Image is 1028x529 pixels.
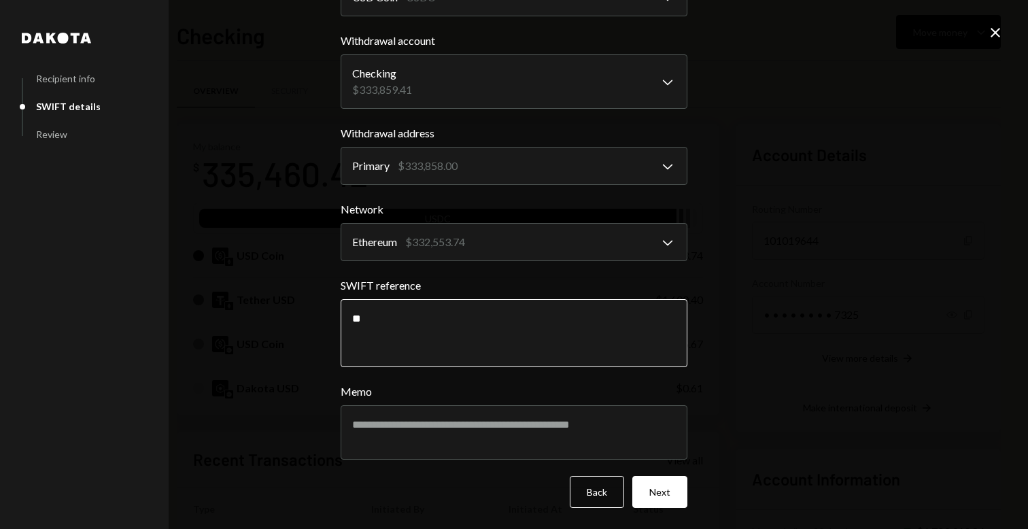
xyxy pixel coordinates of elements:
[570,476,624,508] button: Back
[36,101,101,112] div: SWIFT details
[341,223,687,261] button: Network
[632,476,687,508] button: Next
[36,129,67,140] div: Review
[405,234,465,250] div: $332,553.74
[36,73,95,84] div: Recipient info
[341,33,687,49] label: Withdrawal account
[341,277,687,294] label: SWIFT reference
[398,158,458,174] div: $333,858.00
[341,54,687,109] button: Withdrawal account
[341,383,687,400] label: Memo
[341,125,687,141] label: Withdrawal address
[341,147,687,185] button: Withdrawal address
[341,201,687,218] label: Network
